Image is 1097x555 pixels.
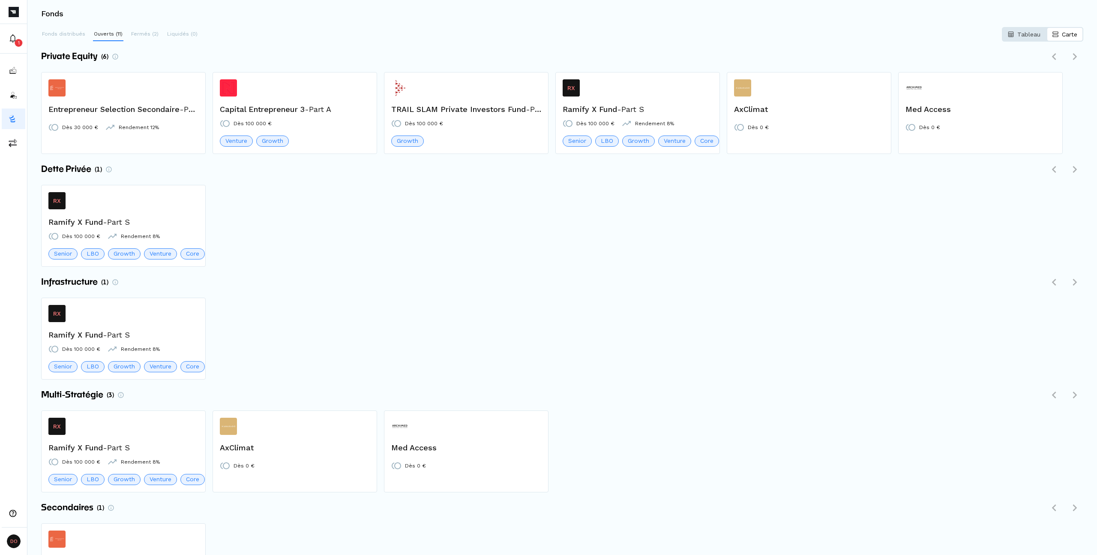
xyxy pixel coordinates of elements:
[391,79,408,97] img: TRAIL SLAM Private Investors Fund
[167,30,198,38] p: Liquidés (0)
[121,347,160,352] p: Rendement 8%
[87,362,99,371] span: LBO
[1066,161,1083,178] button: Défiler vers la droite
[48,329,198,341] h3: Ramify X Fund
[87,249,99,258] span: LBO
[576,121,614,126] p: Dès 100 000 €
[220,424,237,429] img: AxClimat
[727,72,891,154] a: AxClimatAxClimatDès 0 €
[93,27,123,41] button: Ouverts (11)
[9,509,17,518] img: need-help
[220,79,237,97] img: Capital Entrepreneur 3
[48,535,66,543] img: Entrepreneur Selection Secondaire
[48,442,198,453] h3: Ramify X Fund
[121,459,160,465] p: Rendement 8%
[114,249,135,258] span: Growth
[150,249,171,258] span: Venture
[166,27,198,41] button: Liquidés (0)
[567,85,575,91] p: RX
[41,10,63,18] h3: Fonds
[2,60,25,81] button: subscriptions
[700,136,713,145] span: Core
[384,410,548,492] a: Med AccessMed AccessDès 0 €
[2,84,25,105] button: investors
[41,410,206,492] a: RXRamify X Fund-Part SDès 100 000 €Rendement 8%SeniorLBOGrowthVentureCore
[2,133,25,153] button: commissions
[62,347,100,352] p: Dès 100 000 €
[919,125,940,130] p: Dès 0 €
[734,85,751,90] img: AxClimat
[1046,161,1063,178] button: Défiler vers la gauche
[1066,274,1083,291] button: Défiler vers la droite
[114,362,135,371] span: Growth
[131,30,159,38] p: Fermés (2)
[748,125,769,130] p: Dès 0 €
[1046,499,1063,516] button: Défiler vers la gauche
[1066,48,1083,65] button: Défiler vers la droite
[62,459,100,465] p: Dès 100 000 €
[53,311,61,317] p: RX
[601,136,613,145] span: LBO
[53,198,61,204] p: RX
[41,298,206,380] a: RXRamify X Fund-Part SDès 100 000 €Rendement 8%SeniorLBOGrowthVentureCore
[568,136,586,145] span: Senior
[220,442,370,453] h3: AxClimat
[41,502,93,514] span: Secondaires
[2,109,25,129] button: funds
[213,72,377,154] a: Capital Entrepreneur 3Capital Entrepreneur 3-Part ADès 100 000 €VentureGrowth
[48,216,198,228] h3: Ramify X Fund
[48,103,198,115] h3: Entrepreneur Selection Secondaire
[405,121,443,126] p: Dès 100 000 €
[220,103,370,115] h3: Capital Entrepreneur 3
[180,105,209,114] span: - Part A1
[114,475,135,484] span: Growth
[186,362,199,371] span: Core
[635,121,674,126] p: Rendement 8%
[150,475,171,484] span: Venture
[101,278,108,287] span: (1)
[121,234,160,239] p: Rendement 8%
[391,442,541,453] h3: Med Access
[664,136,686,145] span: Venture
[305,105,331,114] span: - Part A
[103,330,130,339] span: - Part S
[1046,274,1063,291] button: Défiler vers la gauche
[97,504,104,513] span: (1)
[734,103,884,115] h3: AxClimat
[41,276,98,288] span: Infrastructure
[48,84,66,92] img: Entrepreneur Selection Secondaire
[186,249,199,258] span: Core
[150,362,171,371] span: Venture
[41,72,206,154] a: Entrepreneur Selection SecondaireEntrepreneur Selection Secondaire-Part A1Dès 30 000 €Rendement 12%
[905,79,923,97] img: Med Access
[54,249,72,258] span: Senior
[107,391,114,400] span: (3)
[9,139,17,147] img: commissions
[130,27,159,41] button: Fermés (2)
[1046,48,1063,65] button: Défiler vers la gauche
[898,72,1063,154] a: Med AccessMed AccessDès 0 €
[18,39,20,46] p: 1
[555,72,720,154] a: RXRamify X Fund-Part SDès 100 000 €Rendement 8%SeniorLBOGrowthVentureCore
[2,503,25,524] button: need-help
[9,7,19,17] img: Picto
[103,217,130,226] span: - Part S
[62,234,100,239] p: Dès 100 000 €
[103,443,130,452] span: - Part S
[119,125,159,130] p: Rendement 12%
[62,125,98,130] p: Dès 30 000 €
[9,66,17,75] img: subscriptions
[186,475,199,484] span: Core
[213,410,377,492] a: AxClimatAxClimatDès 0 €
[617,105,644,114] span: - Part S
[234,463,255,468] p: Dès 0 €
[1066,499,1083,516] button: Défiler vers la droite
[9,115,17,123] img: funds
[2,28,25,49] button: 1
[391,418,408,435] img: Med Access
[9,90,17,99] img: investors
[397,136,418,145] span: Growth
